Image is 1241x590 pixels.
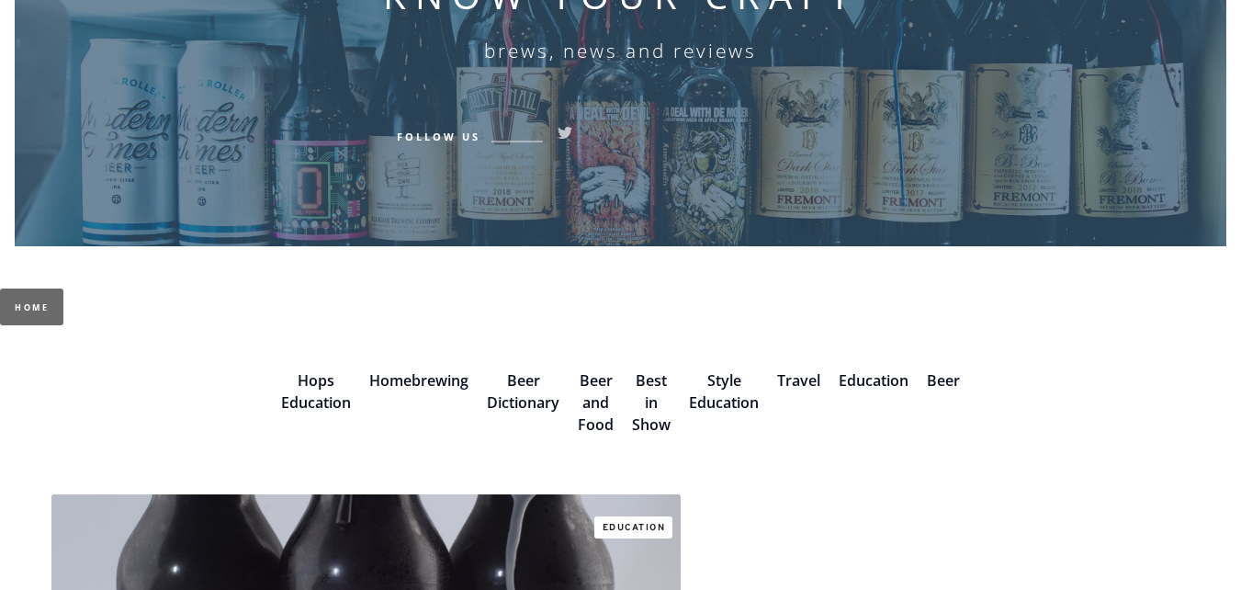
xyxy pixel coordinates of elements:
a: Best in Show [632,370,671,435]
a: Beer [927,370,960,391]
h6: brews, news and reviews [484,40,757,62]
a: Beer Dictionary [487,370,559,413]
a: Hops Education [281,370,351,413]
h6: Follow Us [397,128,480,144]
a: Style Education [689,370,759,413]
a: Homebrewing [369,370,468,391]
a: Education [594,516,673,539]
a: Beer and Food [578,370,614,435]
a: Education [839,370,908,391]
a: Travel [777,370,820,391]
